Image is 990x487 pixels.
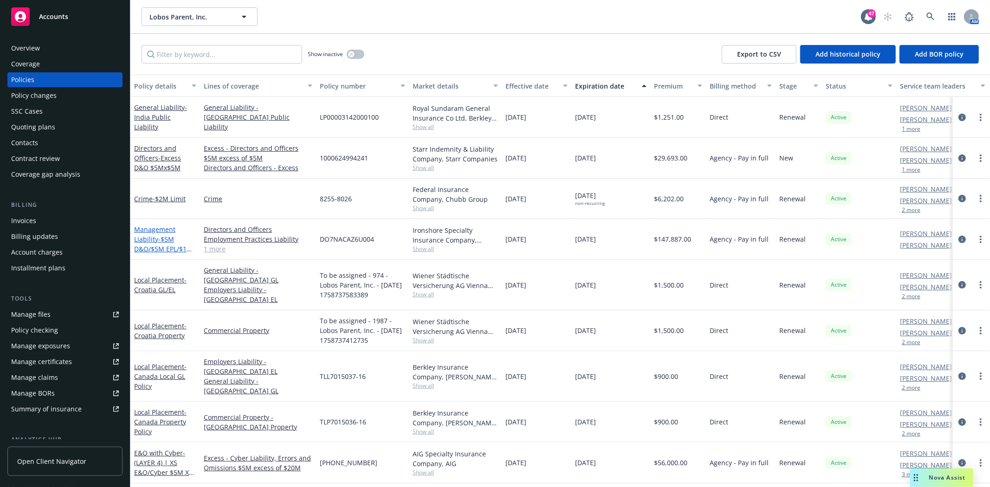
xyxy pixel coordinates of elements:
[779,372,806,381] span: Renewal
[7,435,123,444] div: Analytics hub
[11,88,57,103] div: Policy changes
[957,112,968,123] a: circleInformation
[779,326,806,335] span: Renewal
[902,294,920,299] button: 2 more
[7,151,123,166] a: Contract review
[11,386,55,401] div: Manage BORs
[654,458,687,468] span: $56,000.00
[7,294,123,303] div: Tools
[575,234,596,244] span: [DATE]
[829,281,848,289] span: Active
[829,327,848,335] span: Active
[7,386,123,401] a: Manage BORs
[11,307,51,322] div: Manage files
[204,194,312,204] a: Crime
[867,9,876,18] div: 47
[11,167,80,182] div: Coverage gap analysis
[710,112,728,122] span: Direct
[779,234,806,244] span: Renewal
[505,153,526,163] span: [DATE]
[902,340,920,345] button: 2 more
[957,279,968,290] a: circleInformation
[779,81,808,91] div: Stage
[505,417,526,427] span: [DATE]
[11,339,70,353] div: Manage exposures
[900,184,952,194] a: [PERSON_NAME]
[900,7,919,26] a: Report a Bug
[11,354,72,369] div: Manage certificates
[575,200,605,206] div: non-recurring
[7,213,123,228] a: Invoices
[829,154,848,162] span: Active
[505,81,557,91] div: Effective date
[11,402,82,417] div: Summary of insurance
[134,408,187,436] span: - Canada Property Policy
[204,234,312,244] a: Employment Practices Liability
[413,408,498,428] div: Berkley Insurance Company, [PERSON_NAME] Corporation, Berkley Technology Underwriters (Internatio...
[575,372,596,381] span: [DATE]
[710,153,769,163] span: Agency - Pay in full
[7,120,123,135] a: Quoting plans
[134,408,187,436] a: Local Placement
[879,7,897,26] a: Start snowing
[921,7,940,26] a: Search
[900,155,952,165] a: [PERSON_NAME]
[320,458,377,468] span: [PHONE_NUMBER]
[320,112,379,122] span: LP00003142000100
[957,234,968,245] a: circleInformation
[829,194,848,203] span: Active
[654,153,687,163] span: $29,693.00
[975,417,986,428] a: more
[575,191,605,206] span: [DATE]
[7,72,123,87] a: Policies
[316,75,409,97] button: Policy number
[320,372,366,381] span: TLL7015037-16
[902,472,920,477] button: 3 more
[900,270,952,280] a: [PERSON_NAME]
[204,285,312,304] a: Employers Liability - [GEOGRAPHIC_DATA] EL
[204,81,302,91] div: Lines of coverage
[11,213,36,228] div: Invoices
[134,362,187,391] a: Local Placement
[134,194,186,203] a: Crime
[11,57,40,71] div: Coverage
[130,75,200,97] button: Policy details
[413,382,498,390] span: Show all
[11,323,58,338] div: Policy checking
[204,163,312,173] a: Directors and Officers - Excess
[900,229,952,238] a: [PERSON_NAME]
[975,325,986,336] a: more
[413,317,498,336] div: Wiener Städtische Versicherung AG Vienna Insurance Group, Wiener Städtische Wechselseitiger, Berk...
[575,417,596,427] span: [DATE]
[779,458,806,468] span: Renewal
[900,103,952,113] a: [PERSON_NAME]
[413,290,498,298] span: Show all
[11,72,34,87] div: Policies
[975,371,986,382] a: more
[706,75,776,97] button: Billing method
[413,336,498,344] span: Show all
[957,193,968,204] a: circleInformation
[779,112,806,122] span: Renewal
[413,204,498,212] span: Show all
[710,234,769,244] span: Agency - Pay in full
[409,75,502,97] button: Market details
[11,41,40,56] div: Overview
[654,372,678,381] span: $900.00
[7,307,123,322] a: Manage files
[902,207,920,213] button: 2 more
[943,7,961,26] a: Switch app
[320,234,374,244] span: DO7NACAZ6U004
[204,326,312,335] a: Commercial Property
[505,372,526,381] span: [DATE]
[308,50,343,58] span: Show inactive
[11,261,65,276] div: Installment plans
[826,81,882,91] div: Status
[900,115,952,124] a: [PERSON_NAME]
[815,50,880,58] span: Add historical policy
[910,468,973,487] button: Nova Assist
[149,12,230,22] span: Lobos Parent, Inc.
[11,245,63,260] div: Account charges
[413,362,498,382] div: Berkley Insurance Company, [PERSON_NAME] Corporation, Berkley Technology Underwriters (Internatio...
[200,75,316,97] button: Lines of coverage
